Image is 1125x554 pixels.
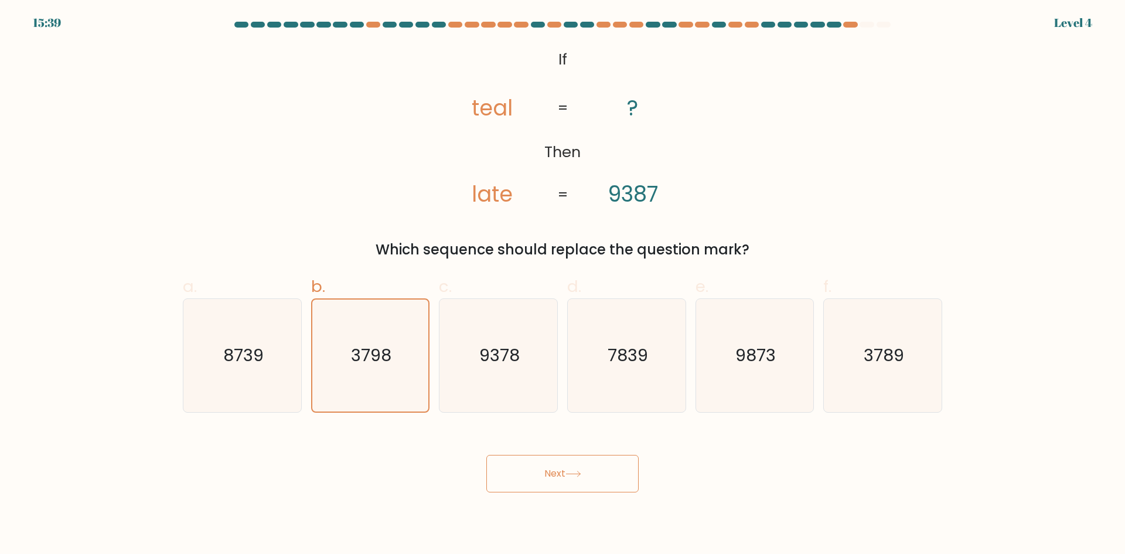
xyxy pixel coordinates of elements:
text: 3789 [864,344,904,367]
tspan: If [558,49,567,70]
tspan: Then [544,142,581,163]
tspan: = [557,184,568,205]
svg: @import url('[URL][DOMAIN_NAME]); [428,45,697,211]
tspan: ? [627,93,638,123]
div: Level 4 [1054,14,1092,32]
span: a. [183,275,197,298]
span: c. [439,275,452,298]
button: Next [486,455,639,492]
div: Which sequence should replace the question mark? [190,239,935,260]
tspan: = [557,98,568,119]
tspan: late [472,179,513,209]
text: 3798 [351,344,391,367]
span: d. [567,275,581,298]
span: f. [823,275,831,298]
text: 9378 [479,344,520,367]
span: b. [311,275,325,298]
tspan: teal [472,93,513,123]
text: 9873 [735,344,776,367]
text: 8739 [223,344,264,367]
span: e. [696,275,708,298]
div: 15:39 [33,14,61,32]
tspan: 9387 [608,179,658,209]
text: 7839 [608,344,648,367]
